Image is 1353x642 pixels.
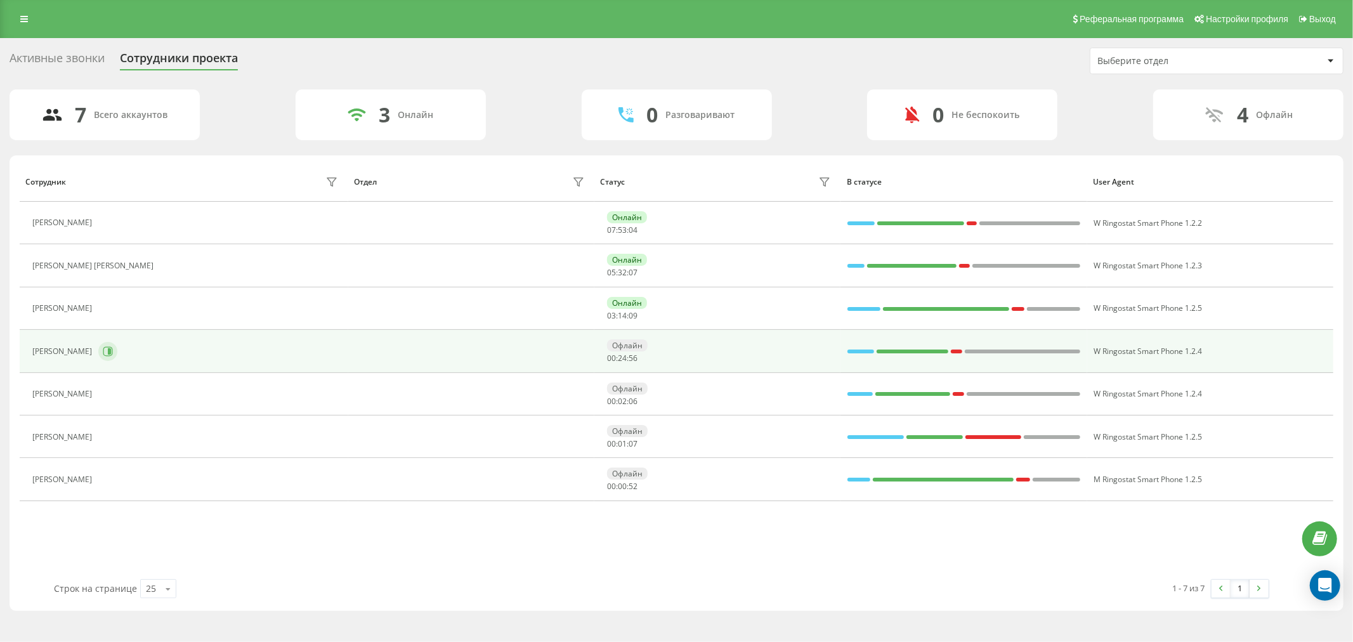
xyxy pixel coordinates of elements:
div: Онлайн [607,254,647,266]
div: Open Intercom Messenger [1310,570,1340,601]
div: 3 [379,103,390,127]
span: 07 [607,225,616,235]
span: 32 [618,267,627,278]
span: M Ringostat Smart Phone 1.2.5 [1094,474,1203,485]
span: 00 [618,481,627,492]
span: 04 [629,225,637,235]
div: Офлайн [1257,110,1293,121]
span: 01 [618,438,627,449]
div: [PERSON_NAME] [PERSON_NAME] [32,261,157,270]
span: W Ringostat Smart Phone 1.2.2 [1094,218,1203,228]
div: [PERSON_NAME] [32,390,95,398]
div: [PERSON_NAME] [32,475,95,484]
a: 1 [1231,580,1250,598]
div: Онлайн [607,211,647,223]
div: : : [607,397,637,406]
div: 1 - 7 из 7 [1173,582,1205,594]
span: W Ringostat Smart Phone 1.2.4 [1094,388,1203,399]
div: 4 [1238,103,1249,127]
div: Офлайн [607,383,648,395]
span: 07 [629,267,637,278]
div: : : [607,482,637,491]
span: 09 [629,310,637,321]
span: 52 [629,481,637,492]
div: Офлайн [607,339,648,351]
span: W Ringostat Smart Phone 1.2.5 [1094,303,1203,313]
span: Выход [1309,14,1336,24]
span: W Ringostat Smart Phone 1.2.3 [1094,260,1203,271]
span: 07 [629,438,637,449]
span: 56 [629,353,637,364]
div: : : [607,268,637,277]
div: Онлайн [607,297,647,309]
div: User Agent [1093,178,1327,187]
div: : : [607,311,637,320]
div: 0 [646,103,658,127]
div: Отдел [354,178,377,187]
div: [PERSON_NAME] [32,347,95,356]
div: [PERSON_NAME] [32,433,95,442]
div: Онлайн [398,110,433,121]
span: W Ringostat Smart Phone 1.2.5 [1094,431,1203,442]
span: Настройки профиля [1206,14,1288,24]
span: W Ringostat Smart Phone 1.2.4 [1094,346,1203,357]
span: 53 [618,225,627,235]
div: 0 [932,103,944,127]
div: Офлайн [607,425,648,437]
div: Сотрудник [25,178,66,187]
span: 14 [618,310,627,321]
div: Разговаривают [665,110,735,121]
div: : : [607,354,637,363]
div: Выберите отдел [1097,56,1249,67]
div: Всего аккаунтов [95,110,168,121]
div: : : [607,226,637,235]
div: 25 [146,582,156,595]
span: 00 [607,438,616,449]
span: Реферальная программа [1080,14,1184,24]
div: [PERSON_NAME] [32,304,95,313]
div: Не беспокоить [951,110,1019,121]
div: [PERSON_NAME] [32,218,95,227]
div: Офлайн [607,468,648,480]
span: 00 [607,481,616,492]
span: 03 [607,310,616,321]
span: 05 [607,267,616,278]
span: Строк на странице [54,582,137,594]
span: 02 [618,396,627,407]
span: 06 [629,396,637,407]
span: 00 [607,353,616,364]
div: 7 [75,103,87,127]
span: 24 [618,353,627,364]
div: Активные звонки [10,51,105,71]
div: В статусе [847,178,1081,187]
div: Статус [600,178,625,187]
div: : : [607,440,637,449]
div: Сотрудники проекта [120,51,238,71]
span: 00 [607,396,616,407]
